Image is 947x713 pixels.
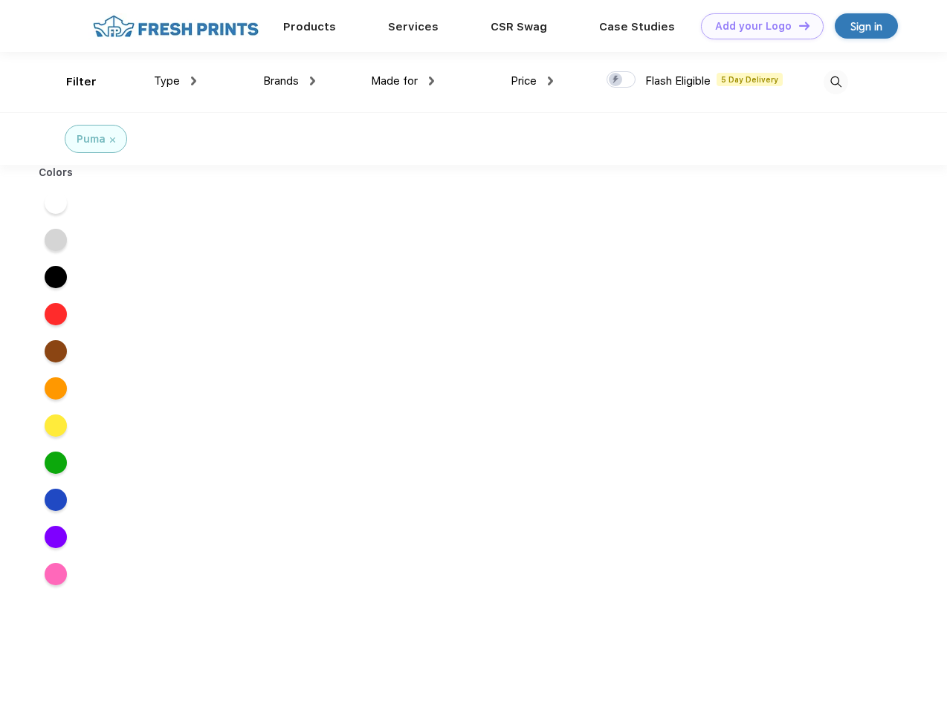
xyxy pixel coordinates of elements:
[263,74,299,88] span: Brands
[191,76,196,85] img: dropdown.png
[310,76,315,85] img: dropdown.png
[66,74,97,91] div: Filter
[511,74,537,88] span: Price
[645,74,711,88] span: Flash Eligible
[717,73,783,86] span: 5 Day Delivery
[154,74,180,88] span: Type
[799,22,809,30] img: DT
[850,18,882,35] div: Sign in
[835,13,898,39] a: Sign in
[110,137,115,143] img: filter_cancel.svg
[371,74,418,88] span: Made for
[28,165,85,180] div: Colors
[824,70,848,94] img: desktop_search.svg
[429,76,434,85] img: dropdown.png
[283,20,336,33] a: Products
[88,13,263,39] img: fo%20logo%202.webp
[388,20,439,33] a: Services
[715,20,792,33] div: Add your Logo
[548,76,553,85] img: dropdown.png
[491,20,547,33] a: CSR Swag
[77,131,106,147] div: Puma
